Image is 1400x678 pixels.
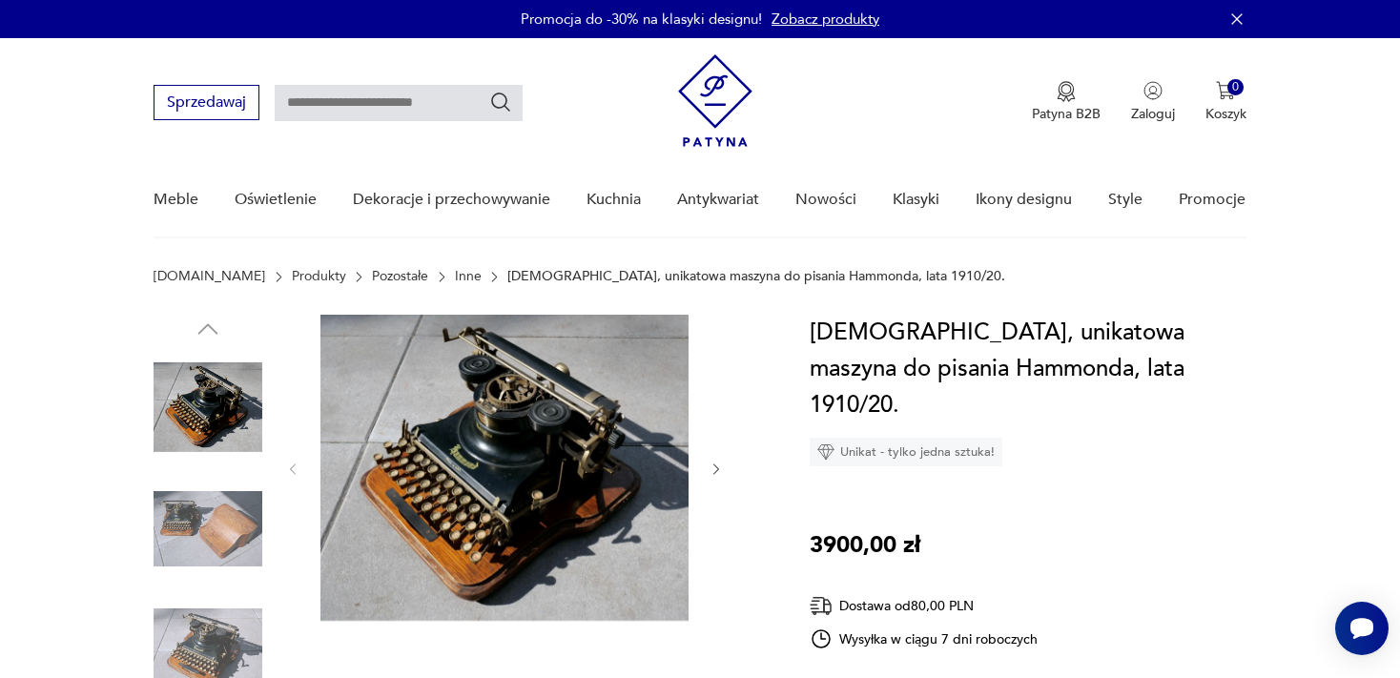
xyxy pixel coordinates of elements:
a: [DOMAIN_NAME] [154,269,265,284]
img: Ikona dostawy [810,594,833,618]
a: Kuchnia [587,163,641,236]
a: Ikona medaluPatyna B2B [1032,81,1101,123]
a: Dekoracje i przechowywanie [353,163,550,236]
p: 3900,00 zł [810,527,920,564]
a: Oświetlenie [235,163,317,236]
button: Zaloguj [1131,81,1175,123]
div: 0 [1227,79,1244,95]
div: Wysyłka w ciągu 7 dni roboczych [810,627,1039,650]
img: Ikona medalu [1057,81,1076,102]
img: Zdjęcie produktu Amerykańska, unikatowa maszyna do pisania Hammonda, lata 1910/20. [154,475,262,584]
a: Klasyki [893,163,939,236]
img: Ikona koszyka [1216,81,1235,100]
iframe: Smartsupp widget button [1335,602,1389,655]
img: Zdjęcie produktu Amerykańska, unikatowa maszyna do pisania Hammonda, lata 1910/20. [320,315,689,621]
a: Pozostałe [372,269,428,284]
h1: [DEMOGRAPHIC_DATA], unikatowa maszyna do pisania Hammonda, lata 1910/20. [810,315,1246,423]
div: Unikat - tylko jedna sztuka! [810,438,1002,466]
p: Zaloguj [1131,105,1175,123]
a: Nowości [795,163,856,236]
img: Ikona diamentu [817,443,834,461]
a: Style [1108,163,1143,236]
button: Szukaj [489,91,512,113]
p: Koszyk [1205,105,1246,123]
p: Patyna B2B [1032,105,1101,123]
a: Promocje [1179,163,1246,236]
img: Patyna - sklep z meblami i dekoracjami vintage [678,54,752,147]
a: Ikony designu [976,163,1072,236]
p: [DEMOGRAPHIC_DATA], unikatowa maszyna do pisania Hammonda, lata 1910/20. [507,269,1005,284]
a: Produkty [292,269,346,284]
button: Sprzedawaj [154,85,259,120]
img: Ikonka użytkownika [1143,81,1163,100]
img: Zdjęcie produktu Amerykańska, unikatowa maszyna do pisania Hammonda, lata 1910/20. [154,353,262,462]
div: Dostawa od 80,00 PLN [810,594,1039,618]
p: Promocja do -30% na klasyki designu! [521,10,762,29]
a: Inne [455,269,482,284]
a: Zobacz produkty [772,10,879,29]
a: Sprzedawaj [154,97,259,111]
button: 0Koszyk [1205,81,1246,123]
a: Meble [154,163,198,236]
a: Antykwariat [677,163,759,236]
button: Patyna B2B [1032,81,1101,123]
